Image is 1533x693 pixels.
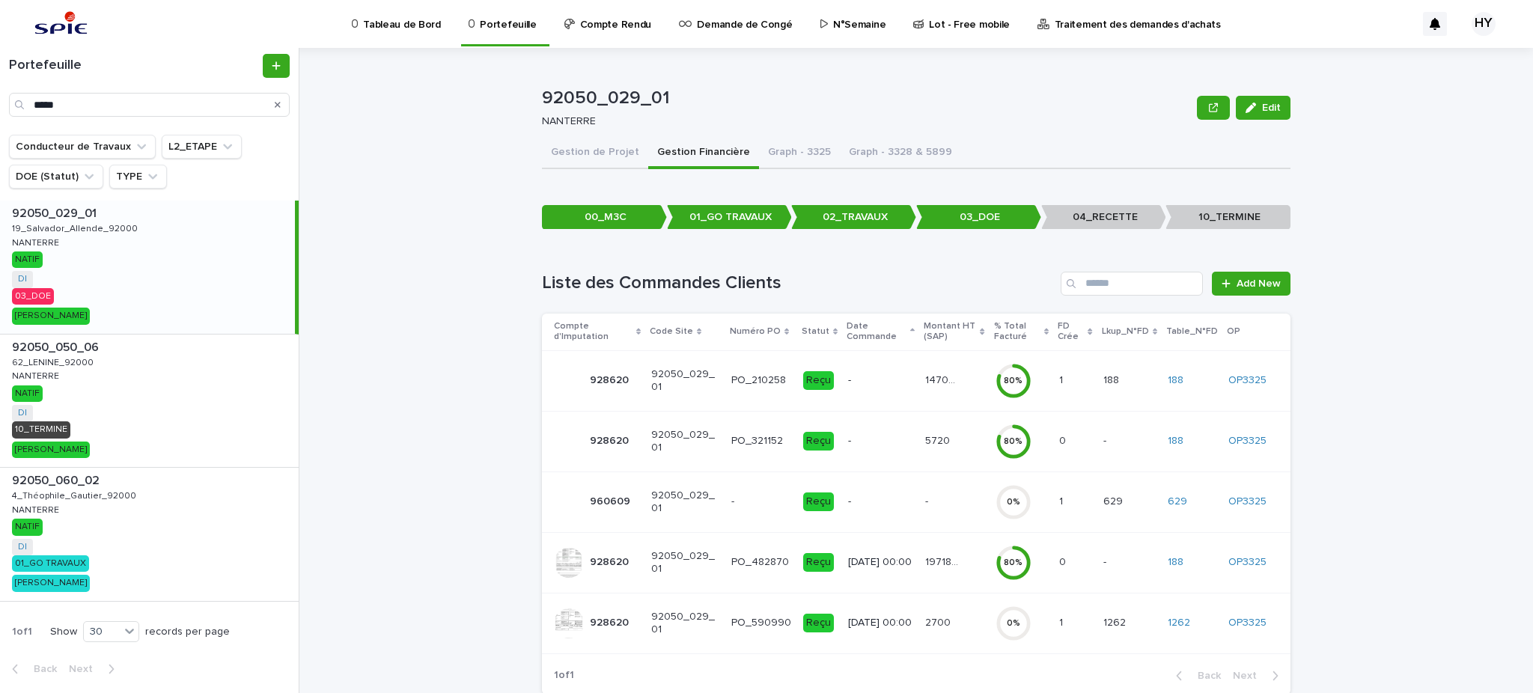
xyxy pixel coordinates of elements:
p: 188 [1103,371,1122,387]
span: Back [1189,671,1221,681]
p: 960609 [590,492,633,508]
p: Statut [802,323,829,340]
div: Reçu [803,492,834,511]
button: DOE (Statut) [9,165,103,189]
p: 92050_029_01 [12,204,100,221]
p: 92050_029_01 [542,88,1191,109]
p: 62_LENINE_92000 [12,355,97,368]
span: Back [25,664,57,674]
p: PO_321152 [731,435,791,448]
p: 19718.14 [925,553,962,569]
p: 5720 [925,432,953,448]
div: [PERSON_NAME] [12,442,90,458]
button: Next [63,662,127,676]
tr: 928620928620 92050_029_01PO_590990Reçu[DATE] 00:0027002700 0%11 12621262 1262 OP3325 [542,593,1290,653]
p: Date Commande [847,318,906,346]
a: OP3325 [1228,435,1267,448]
p: - [848,435,913,448]
button: Edit [1236,96,1290,120]
p: - [1103,432,1109,448]
p: - [1103,553,1109,569]
div: [PERSON_NAME] [12,575,90,591]
div: [PERSON_NAME] [12,308,90,324]
a: DI [18,542,27,552]
div: Reçu [803,432,834,451]
p: NANTERRE [542,115,1185,128]
p: 04_RECETTE [1041,205,1166,230]
p: 92050_029_01 [651,429,719,454]
p: [DATE] 00:00 [848,617,913,629]
a: 1262 [1168,617,1190,629]
div: 80 % [996,436,1031,447]
img: svstPd6MQfCT1uX1QGkG [30,9,92,39]
a: 188 [1168,374,1183,387]
div: 30 [84,624,120,640]
p: 92050_029_01 [651,489,719,515]
a: DI [18,274,27,284]
button: Graph - 3325 [759,138,840,169]
span: Add New [1237,278,1281,289]
p: 147046.57 [925,371,962,387]
div: NATIF [12,519,43,535]
p: PO_590990 [731,617,791,629]
p: % Total Facturé [994,318,1040,346]
div: 03_DOE [12,288,54,305]
button: Conducteur de Travaux [9,135,156,159]
a: Add New [1212,272,1290,296]
p: 92050_050_06 [12,338,102,355]
p: 0 [1059,432,1069,448]
a: OP3325 [1228,374,1267,387]
span: Edit [1262,103,1281,113]
div: 01_GO TRAVAUX [12,555,89,572]
p: 19_Salvador_Allende_92000 [12,221,141,234]
div: Reçu [803,371,834,390]
p: 2700 [925,614,954,629]
div: NATIF [12,385,43,402]
div: Reçu [803,553,834,572]
p: - [848,495,913,508]
p: Compte d'Imputation [554,318,633,346]
a: OP3325 [1228,556,1267,569]
p: 1 [1059,614,1066,629]
span: Next [69,664,102,674]
p: NANTERRE [12,502,62,516]
p: - [925,492,931,508]
p: Montant HT (SAP) [924,318,977,346]
button: Back [1164,669,1227,683]
p: PO_210258 [731,374,791,387]
p: - [848,374,913,387]
button: L2_ETAPE [162,135,242,159]
p: 629 [1103,492,1126,508]
button: Next [1227,669,1290,683]
div: 0 % [996,618,1031,629]
a: OP3325 [1228,495,1267,508]
p: FD Crée [1058,318,1084,346]
p: 1 [1059,492,1066,508]
p: Numéro PO [730,323,781,340]
div: HY [1472,12,1496,36]
div: 80 % [996,558,1031,568]
h1: Liste des Commandes Clients [542,272,1055,294]
p: 928620 [590,614,632,629]
input: Search [1061,272,1203,296]
p: 03_DOE [916,205,1041,230]
p: 928620 [590,371,632,387]
p: 10_TERMINE [1165,205,1290,230]
h1: Portefeuille [9,58,260,74]
p: 4_Théophile_Gautier_92000 [12,488,139,501]
p: NANTERRE [12,368,62,382]
div: 0 % [996,497,1031,507]
p: PO_482870 [731,556,791,569]
tr: 960609960609 92050_029_01-Reçu--- 0%11 629629 629 OP3325 [542,471,1290,532]
p: 928620 [590,432,632,448]
tr: 928620928620 92050_029_01PO_482870Reçu[DATE] 00:0019718.1419718.14 80%00 -- 188 OP3325 [542,532,1290,593]
span: Next [1233,671,1266,681]
p: 928620 [590,553,632,569]
div: Reçu [803,614,834,632]
p: Show [50,626,77,638]
p: Lkup_N°FD [1102,323,1149,340]
p: 92050_029_01 [651,550,719,576]
p: 1262 [1103,614,1129,629]
p: 92050_029_01 [651,611,719,636]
